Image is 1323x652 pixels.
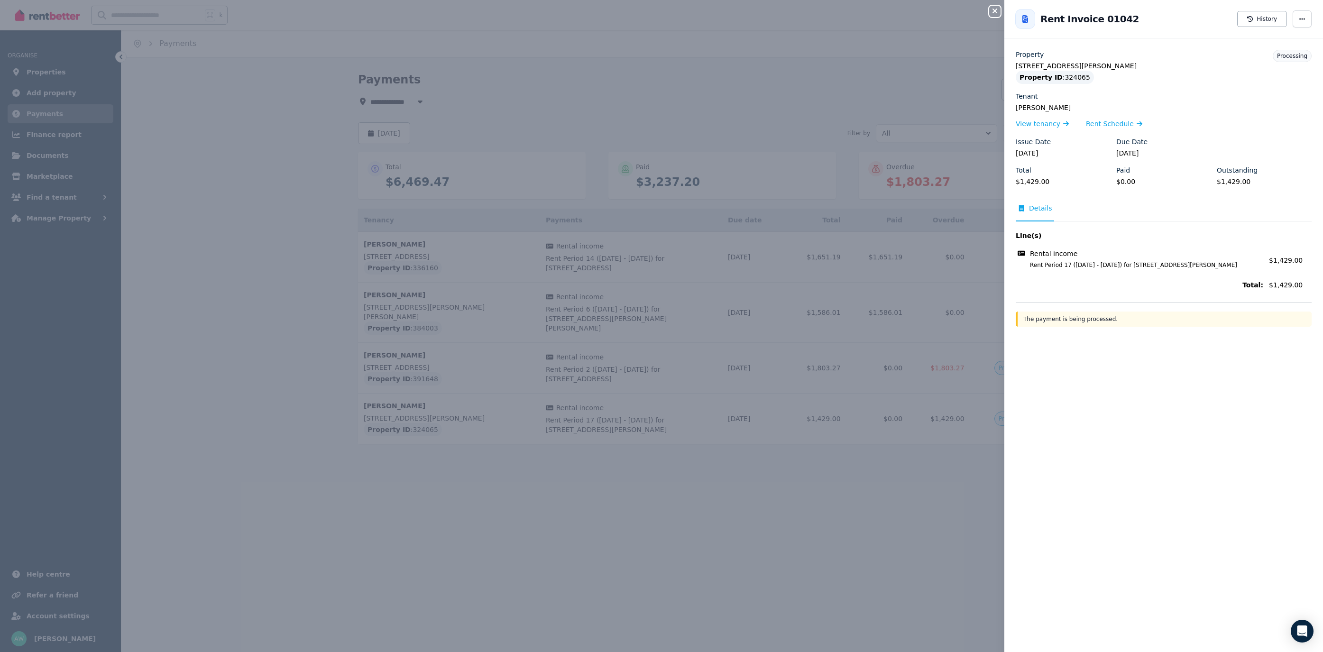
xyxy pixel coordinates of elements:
[1016,50,1044,59] label: Property
[1277,53,1307,59] span: Processing
[1116,177,1211,186] legend: $0.00
[1016,137,1051,147] label: Issue Date
[1217,177,1312,186] legend: $1,429.00
[1016,103,1312,112] legend: [PERSON_NAME]
[1016,312,1312,327] div: The payment is being processed.
[1291,620,1314,643] div: Open Intercom Messenger
[1269,280,1312,290] span: $1,429.00
[1116,137,1148,147] label: Due Date
[1040,12,1139,26] h2: Rent Invoice 01042
[1016,148,1111,158] legend: [DATE]
[1020,73,1063,82] span: Property ID
[1016,119,1060,129] span: View tenancy
[1016,71,1094,84] div: : 324065
[1116,148,1211,158] legend: [DATE]
[1217,165,1258,175] label: Outstanding
[1016,231,1263,240] span: Line(s)
[1019,261,1263,269] span: Rent Period 17 ([DATE] - [DATE]) for [STREET_ADDRESS][PERSON_NAME]
[1016,61,1312,71] legend: [STREET_ADDRESS][PERSON_NAME]
[1016,280,1263,290] span: Total:
[1016,165,1031,175] label: Total
[1016,177,1111,186] legend: $1,429.00
[1029,203,1052,213] span: Details
[1237,11,1287,27] button: History
[1030,249,1077,258] span: Rental income
[1086,119,1134,129] span: Rent Schedule
[1016,203,1312,221] nav: Tabs
[1269,257,1303,264] span: $1,429.00
[1116,165,1130,175] label: Paid
[1016,92,1038,101] label: Tenant
[1016,119,1069,129] a: View tenancy
[1086,119,1142,129] a: Rent Schedule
